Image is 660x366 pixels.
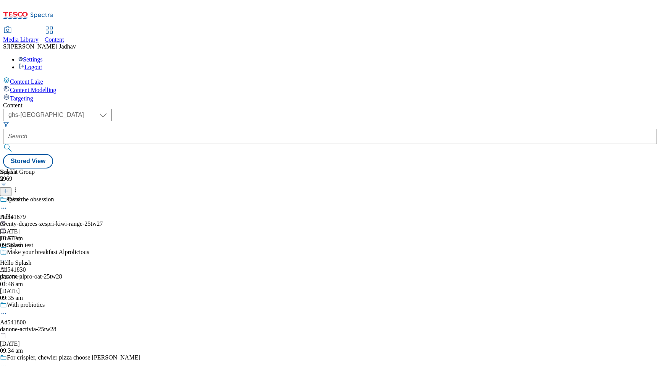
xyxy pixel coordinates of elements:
span: SJ [3,43,9,50]
a: Logout [18,64,42,70]
span: Content [45,36,64,43]
svg: Search Filters [3,121,9,127]
a: Settings [18,56,43,63]
span: Content Lake [10,78,43,85]
a: Targeting [3,94,657,102]
span: Content Modelling [10,87,56,93]
a: Content Modelling [3,85,657,94]
div: Make your breakfast Alprolicious [7,249,89,256]
div: For crispier, chewier pizza choose [PERSON_NAME] [7,354,141,361]
a: Content Lake [3,77,657,85]
span: Targeting [10,95,33,102]
span: Media Library [3,36,39,43]
span: [PERSON_NAME] Jadhav [9,43,76,50]
a: Media Library [3,27,39,43]
div: Taste the obsession [7,196,54,203]
div: With probiotics [7,301,45,308]
input: Search [3,129,657,144]
button: Stored View [3,154,53,168]
a: Content [45,27,64,43]
div: Content [3,102,657,109]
